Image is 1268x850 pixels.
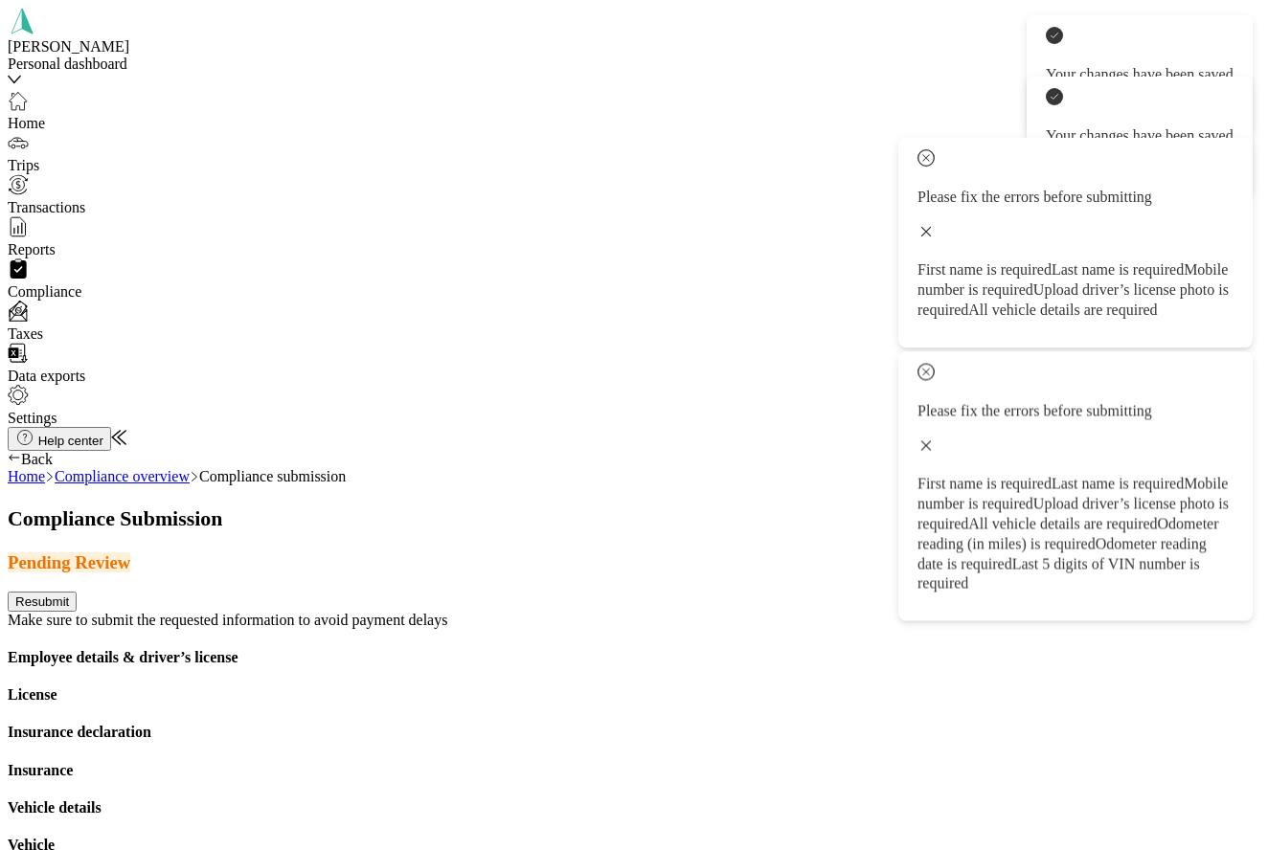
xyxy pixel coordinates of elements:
p: Your changes have been saved [1046,65,1234,85]
h4: Vehicle details [8,799,1260,816]
span: Reports [8,241,56,257]
span: Home [8,115,45,131]
span: Compliance submission [199,468,346,484]
p: Your changes have been saved [1046,126,1234,146]
span: Trips [8,157,39,173]
a: Compliance overview [55,468,190,484]
h1: Compliance Submission [8,506,1260,531]
div: Back [8,451,1260,468]
a: Home [8,468,45,484]
span: Upload driver’s license photo is required [917,281,1229,318]
span: Transactions [8,199,85,215]
span: Odometer reading (in miles) is required [917,515,1219,551]
span: All vehicle details are required [968,302,1157,318]
button: Help center [8,427,111,451]
h4: License [8,686,1260,704]
div: Make sure to submit the requested information to avoid payment delays [8,612,1260,629]
span: Last name is required [1052,476,1184,492]
span: Compliance [8,283,81,300]
span: All vehicle details are required [968,515,1157,531]
h4: Insurance declaration [8,724,1260,741]
p: Please fix the errors before submitting [917,401,1234,421]
span: Pending Review [8,552,130,572]
span: Taxes [8,325,43,342]
span: First name is required [917,261,1052,278]
p: Please fix the errors before submitting [917,188,1234,208]
span: Settings [8,410,57,426]
span: First name is required [917,476,1052,492]
span: Data exports [8,368,85,384]
h4: Insurance [8,762,1260,779]
div: Help center [15,430,103,448]
button: Resubmit [8,592,77,612]
span: Last 5 digits of VIN number is required [917,555,1200,592]
h4: Employee details & driver’s license [8,649,1260,666]
div: Personal dashboard [8,56,276,73]
span: Odometer reading date is required [917,535,1207,571]
iframe: Everlance-gr Chat Button Frame [1161,743,1268,850]
div: [PERSON_NAME] [8,38,276,56]
span: Last name is required [1052,261,1184,278]
span: Upload driver’s license photo is required [917,496,1229,532]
